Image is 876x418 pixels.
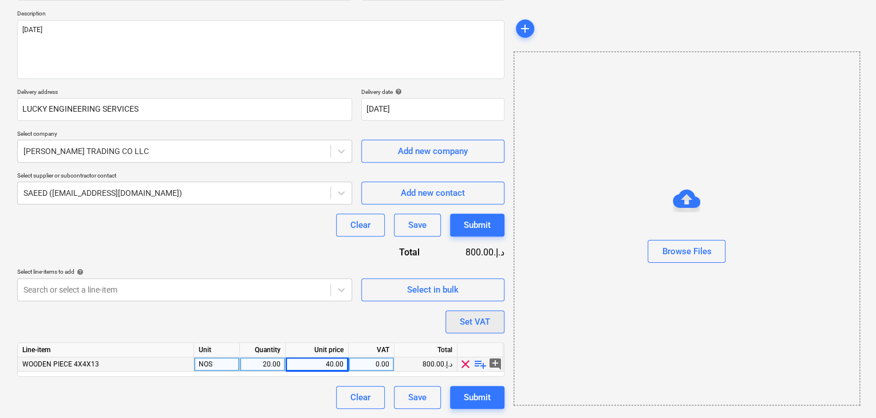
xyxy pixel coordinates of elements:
[17,172,352,182] p: Select supplier or subcontractor contact
[74,269,84,275] span: help
[18,343,194,357] div: Line-item
[394,214,441,236] button: Save
[240,343,286,357] div: Quantity
[408,390,427,405] div: Save
[356,246,438,259] div: Total
[194,343,240,357] div: Unit
[398,144,468,159] div: Add new company
[464,218,491,232] div: Submit
[349,343,394,357] div: VAT
[488,357,502,371] span: add_comment
[361,182,504,204] button: Add new contact
[518,22,532,36] span: add
[361,278,504,301] button: Select in bulk
[336,386,385,409] button: Clear
[350,390,370,405] div: Clear
[394,357,457,372] div: 800.00د.إ.‏
[17,268,352,275] div: Select line-items to add
[445,310,504,333] button: Set VAT
[17,98,352,121] input: Delivery address
[361,88,504,96] div: Delivery date
[459,357,472,371] span: clear
[460,314,490,329] div: Set VAT
[22,360,99,368] span: WOODEN PIECE 4X4X13
[361,98,504,121] input: Delivery date not specified
[17,88,352,98] p: Delivery address
[407,282,459,297] div: Select in bulk
[648,240,725,263] button: Browse Files
[450,386,504,409] button: Submit
[17,20,504,79] textarea: [DATE]
[401,186,465,200] div: Add new contact
[361,140,504,163] button: Add new company
[394,343,457,357] div: Total
[438,246,504,259] div: 800.00د.إ.‏
[17,10,504,19] p: Description
[194,357,240,372] div: NOS
[350,218,370,232] div: Clear
[353,357,389,372] div: 0.00
[514,52,860,405] div: Browse Files
[464,390,491,405] div: Submit
[244,357,281,372] div: 20.00
[819,363,876,418] iframe: Chat Widget
[473,357,487,371] span: playlist_add
[286,343,349,357] div: Unit price
[408,218,427,232] div: Save
[17,130,352,140] p: Select company
[450,214,504,236] button: Submit
[662,244,711,259] div: Browse Files
[290,357,344,372] div: 40.00
[393,88,402,95] span: help
[394,386,441,409] button: Save
[336,214,385,236] button: Clear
